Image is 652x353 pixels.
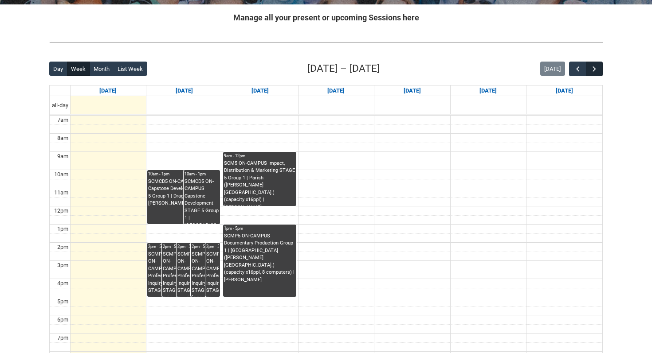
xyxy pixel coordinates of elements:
div: SCMPR5 ON-CAMPUS Professional Inquiry STAGE 5 | [GEOGRAPHIC_DATA] ([PERSON_NAME][GEOGRAPHIC_DATA]... [192,251,219,297]
div: SCMPR5 ON-CAMPUS Professional Inquiry STAGE 5 | Dragon Image | [PERSON_NAME], [PERSON_NAME] [148,251,176,297]
div: 1pm [55,225,70,233]
div: 9am [55,152,70,161]
a: Go to August 23, 2025 [554,85,575,96]
a: Go to August 22, 2025 [478,85,499,96]
img: REDU_GREY_LINE [49,38,603,47]
div: 3pm [55,261,70,270]
div: 9am - 12pm [224,153,295,159]
button: [DATE] [540,62,565,76]
div: 2pm - 5pm [163,244,190,250]
button: List Week [114,62,147,76]
div: SCMPR5 ON-CAMPUS Professional Inquiry STAGE 5 | Parish ([PERSON_NAME][GEOGRAPHIC_DATA].) (capacit... [206,251,219,297]
a: Go to August 20, 2025 [326,85,346,96]
span: all-day [50,101,70,110]
div: 2pm - 5pm [192,244,219,250]
h2: Manage all your present or upcoming Sessions here [49,12,603,23]
div: 7pm [55,334,70,342]
button: Month [90,62,114,76]
div: 12pm [52,206,70,215]
div: SCMP5 ON-CAMPUS Documentary Production Group 1 | [GEOGRAPHIC_DATA] ([PERSON_NAME][GEOGRAPHIC_DATA... [224,233,295,284]
div: 2pm - 5pm [148,244,176,250]
div: 1pm - 5pm [224,225,295,232]
div: 11am [52,188,70,197]
button: Previous Week [569,62,586,76]
button: Week [67,62,90,76]
a: Go to August 17, 2025 [98,85,118,96]
div: 8am [55,134,70,143]
div: 10am - 1pm [148,171,219,177]
div: 4pm [55,279,70,288]
button: Next Week [586,62,603,76]
div: 2pm - 5pm [177,244,205,250]
a: Go to August 21, 2025 [402,85,423,96]
h2: [DATE] – [DATE] [307,61,380,76]
div: 10am - 1pm [185,171,219,177]
div: 6pm [55,315,70,324]
div: SCM5 ON-CAMPUS Impact, Distribution & Marketing STAGE 5 Group 1 | Parish ([PERSON_NAME][GEOGRAPHI... [224,160,295,206]
div: SCMPR5 ON-CAMPUS Professional Inquiry STAGE 5 | Editing Suites ([PERSON_NAME] St.) (capacity x16p... [163,251,190,297]
div: 2pm [55,243,70,252]
div: SCMPR5 ON-CAMPUS Professional Inquiry STAGE 5 | Grading Room ([PERSON_NAME][GEOGRAPHIC_DATA].) (c... [177,251,205,297]
div: 10am [52,170,70,179]
div: SCMCD5 ON-CAMPUS Capstone Development STAGE 5 Group 1 | Dragon Image | [PERSON_NAME] [148,178,219,207]
div: 2pm - 5pm [206,244,219,250]
div: 5pm [55,297,70,306]
div: SCMCD5 ON-CAMPUS Capstone Development STAGE 5 Group 1 | [GEOGRAPHIC_DATA] ([PERSON_NAME][GEOGRAPH... [185,178,219,224]
a: Go to August 19, 2025 [250,85,271,96]
div: 7am [55,116,70,124]
button: Day [49,62,67,76]
a: Go to August 18, 2025 [174,85,195,96]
